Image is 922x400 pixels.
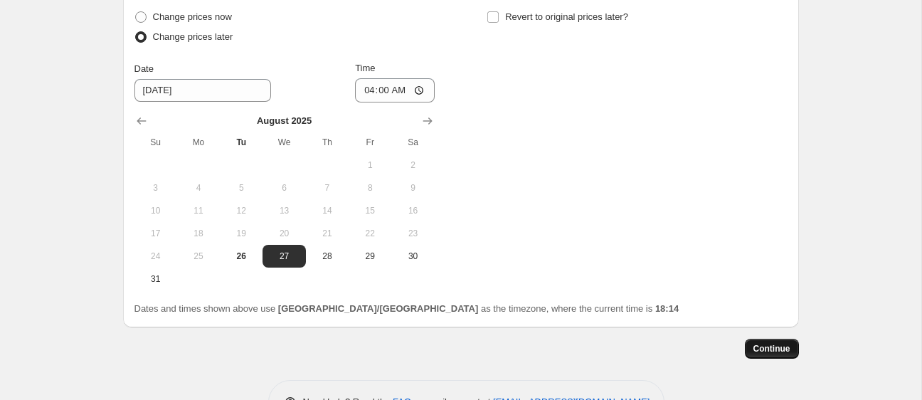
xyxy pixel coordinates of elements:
input: 12:00 [355,78,435,102]
button: Friday August 15 2025 [349,199,391,222]
span: 2 [397,159,428,171]
th: Saturday [391,131,434,154]
button: Sunday August 10 2025 [134,199,177,222]
span: 29 [354,251,386,262]
button: Show previous month, July 2025 [132,111,152,131]
span: 23 [397,228,428,239]
th: Tuesday [220,131,263,154]
span: 24 [140,251,171,262]
span: 12 [226,205,257,216]
button: Thursday August 28 2025 [306,245,349,268]
button: Friday August 8 2025 [349,177,391,199]
span: Change prices now [153,11,232,22]
button: Today Tuesday August 26 2025 [220,245,263,268]
span: 14 [312,205,343,216]
button: Saturday August 9 2025 [391,177,434,199]
button: Thursday August 7 2025 [306,177,349,199]
span: 19 [226,228,257,239]
span: 26 [226,251,257,262]
span: 18 [183,228,214,239]
span: 21 [312,228,343,239]
span: 4 [183,182,214,194]
span: Dates and times shown above use as the timezone, where the current time is [134,303,679,314]
button: Tuesday August 5 2025 [220,177,263,199]
span: Mo [183,137,214,148]
span: 20 [268,228,300,239]
span: 11 [183,205,214,216]
button: Continue [745,339,799,359]
span: Tu [226,137,257,148]
span: 31 [140,273,171,285]
span: 13 [268,205,300,216]
button: Monday August 18 2025 [177,222,220,245]
span: Su [140,137,171,148]
button: Saturday August 30 2025 [391,245,434,268]
span: We [268,137,300,148]
button: Saturday August 16 2025 [391,199,434,222]
span: Fr [354,137,386,148]
span: Revert to original prices later? [505,11,628,22]
span: Date [134,63,154,74]
span: 15 [354,205,386,216]
span: Time [355,63,375,73]
b: [GEOGRAPHIC_DATA]/[GEOGRAPHIC_DATA] [278,303,478,314]
span: 7 [312,182,343,194]
b: 18:14 [655,303,679,314]
button: Monday August 11 2025 [177,199,220,222]
button: Thursday August 14 2025 [306,199,349,222]
button: Tuesday August 19 2025 [220,222,263,245]
button: Tuesday August 12 2025 [220,199,263,222]
button: Show next month, September 2025 [418,111,438,131]
button: Sunday August 31 2025 [134,268,177,290]
button: Sunday August 17 2025 [134,222,177,245]
span: 27 [268,251,300,262]
span: 25 [183,251,214,262]
button: Friday August 1 2025 [349,154,391,177]
span: Change prices later [153,31,233,42]
button: Thursday August 21 2025 [306,222,349,245]
button: Sunday August 3 2025 [134,177,177,199]
span: Continue [753,343,790,354]
span: 3 [140,182,171,194]
button: Wednesday August 6 2025 [263,177,305,199]
span: 30 [397,251,428,262]
span: Sa [397,137,428,148]
span: 1 [354,159,386,171]
th: Friday [349,131,391,154]
button: Wednesday August 20 2025 [263,222,305,245]
button: Friday August 29 2025 [349,245,391,268]
button: Saturday August 2 2025 [391,154,434,177]
button: Saturday August 23 2025 [391,222,434,245]
button: Wednesday August 27 2025 [263,245,305,268]
th: Monday [177,131,220,154]
span: 10 [140,205,171,216]
th: Sunday [134,131,177,154]
span: 5 [226,182,257,194]
button: Monday August 4 2025 [177,177,220,199]
button: Monday August 25 2025 [177,245,220,268]
input: 8/26/2025 [134,79,271,102]
span: 28 [312,251,343,262]
th: Thursday [306,131,349,154]
th: Wednesday [263,131,305,154]
button: Friday August 22 2025 [349,222,391,245]
span: 16 [397,205,428,216]
span: 9 [397,182,428,194]
button: Sunday August 24 2025 [134,245,177,268]
span: 22 [354,228,386,239]
span: Th [312,137,343,148]
button: Wednesday August 13 2025 [263,199,305,222]
span: 8 [354,182,386,194]
span: 17 [140,228,171,239]
span: 6 [268,182,300,194]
